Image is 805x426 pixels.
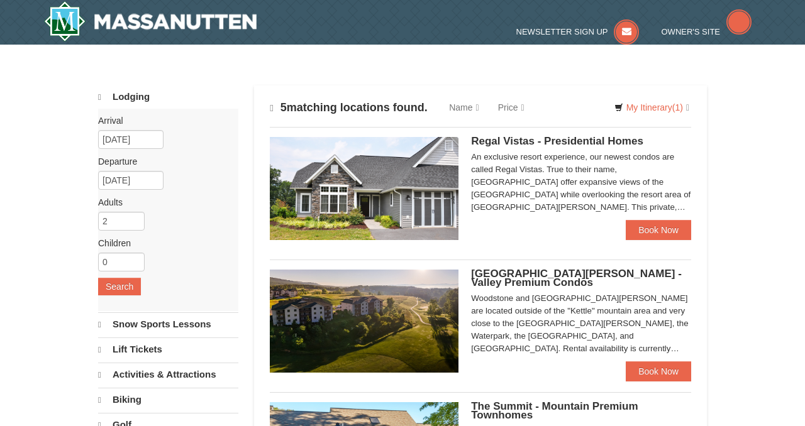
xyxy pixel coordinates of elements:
[626,220,691,240] a: Book Now
[626,361,691,381] a: Book Now
[44,1,257,41] img: Massanutten Resort Logo
[270,137,458,240] img: 19218991-1-902409a9.jpg
[98,312,238,336] a: Snow Sports Lessons
[98,337,238,361] a: Lift Tickets
[44,1,257,41] a: Massanutten Resort
[270,270,458,373] img: 19219041-4-ec11c166.jpg
[98,196,229,209] label: Adults
[672,102,683,112] span: (1)
[98,388,238,412] a: Biking
[662,27,752,36] a: Owner's Site
[489,95,534,120] a: Price
[606,98,697,117] a: My Itinerary(1)
[662,27,721,36] span: Owner's Site
[98,237,229,249] label: Children
[98,363,238,386] a: Activities & Attractions
[471,151,691,214] div: An exclusive resort experience, our newest condos are called Regal Vistas. True to their name, [G...
[98,278,141,295] button: Search
[516,27,608,36] span: Newsletter Sign Up
[98,155,229,168] label: Departure
[440,95,488,120] a: Name
[516,27,640,36] a: Newsletter Sign Up
[98,85,238,109] a: Lodging
[471,292,691,355] div: Woodstone and [GEOGRAPHIC_DATA][PERSON_NAME] are located outside of the "Kettle" mountain area an...
[471,400,638,421] span: The Summit - Mountain Premium Townhomes
[471,135,643,147] span: Regal Vistas - Presidential Homes
[98,114,229,127] label: Arrival
[471,268,682,288] span: [GEOGRAPHIC_DATA][PERSON_NAME] - Valley Premium Condos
